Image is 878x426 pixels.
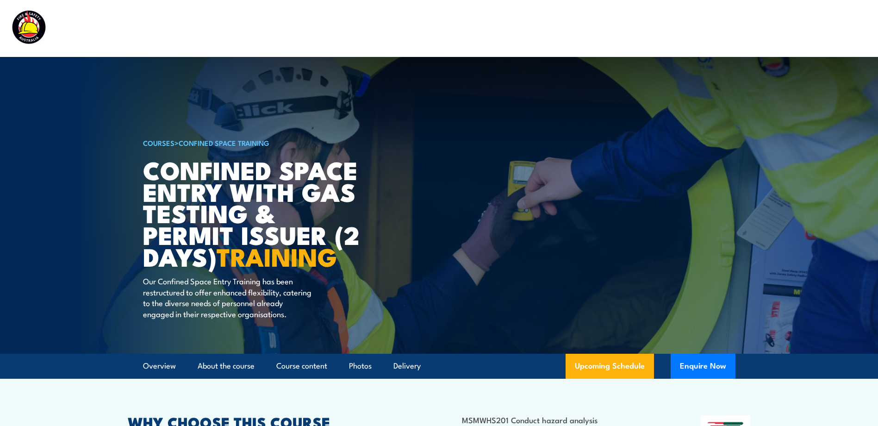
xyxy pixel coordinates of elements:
a: About Us [637,16,672,41]
a: Courses [375,16,405,41]
a: About the course [198,354,255,378]
a: Course content [276,354,327,378]
a: News [692,16,712,41]
h6: > [143,137,372,148]
a: Course Calendar [425,16,486,41]
a: Learner Portal [733,16,785,41]
a: Confined Space Training [179,138,269,148]
a: Overview [143,354,176,378]
a: Emergency Response Services [507,16,617,41]
p: Our Confined Space Entry Training has been restructured to offer enhanced flexibility, catering t... [143,276,312,319]
button: Enquire Now [671,354,735,379]
a: COURSES [143,138,174,148]
li: MSMWHS201 Conduct hazard analysis [462,414,656,425]
a: Photos [349,354,372,378]
a: Delivery [393,354,421,378]
strong: TRAINING [217,237,337,275]
a: Upcoming Schedule [566,354,654,379]
a: Contact [805,16,834,41]
h1: Confined Space Entry with Gas Testing & Permit Issuer (2 days) [143,159,372,267]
